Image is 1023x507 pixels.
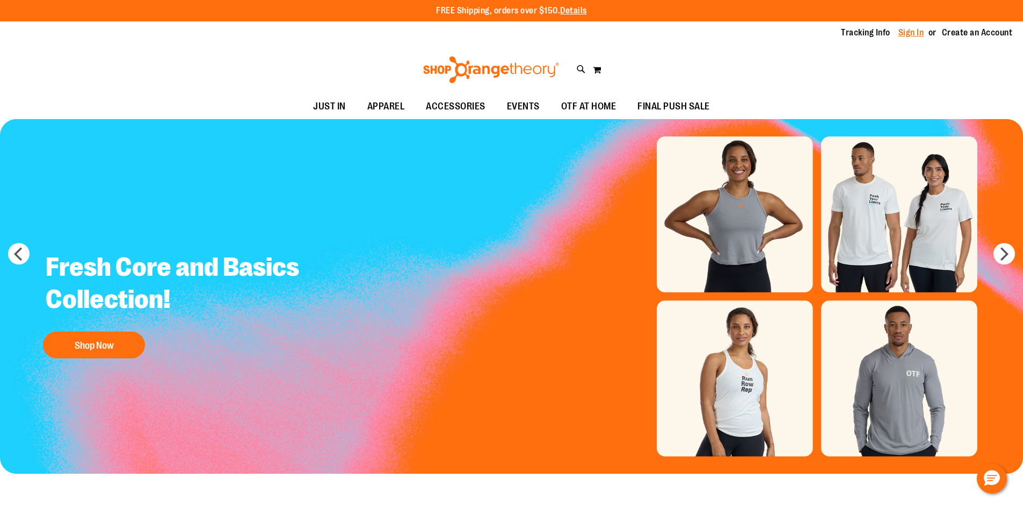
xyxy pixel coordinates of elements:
[507,94,540,119] span: EVENTS
[898,27,924,39] a: Sign In
[38,243,324,364] a: Fresh Core and Basics Collection! Shop Now
[550,94,627,119] a: OTF AT HOME
[302,94,357,119] a: JUST IN
[496,94,550,119] a: EVENTS
[313,94,346,119] span: JUST IN
[357,94,416,119] a: APPAREL
[560,6,587,16] a: Details
[977,464,1007,494] button: Hello, have a question? Let’s chat.
[993,243,1015,264] button: next
[43,332,145,358] button: Shop Now
[561,94,616,119] span: OTF AT HOME
[841,27,890,39] a: Tracking Info
[422,56,561,83] img: Shop Orangetheory
[367,94,405,119] span: APPAREL
[436,5,587,17] p: FREE Shipping, orders over $150.
[426,94,485,119] span: ACCESSORIES
[627,94,721,119] a: FINAL PUSH SALE
[942,27,1013,39] a: Create an Account
[8,243,30,264] button: prev
[38,243,324,326] h2: Fresh Core and Basics Collection!
[637,94,710,119] span: FINAL PUSH SALE
[415,94,496,119] a: ACCESSORIES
